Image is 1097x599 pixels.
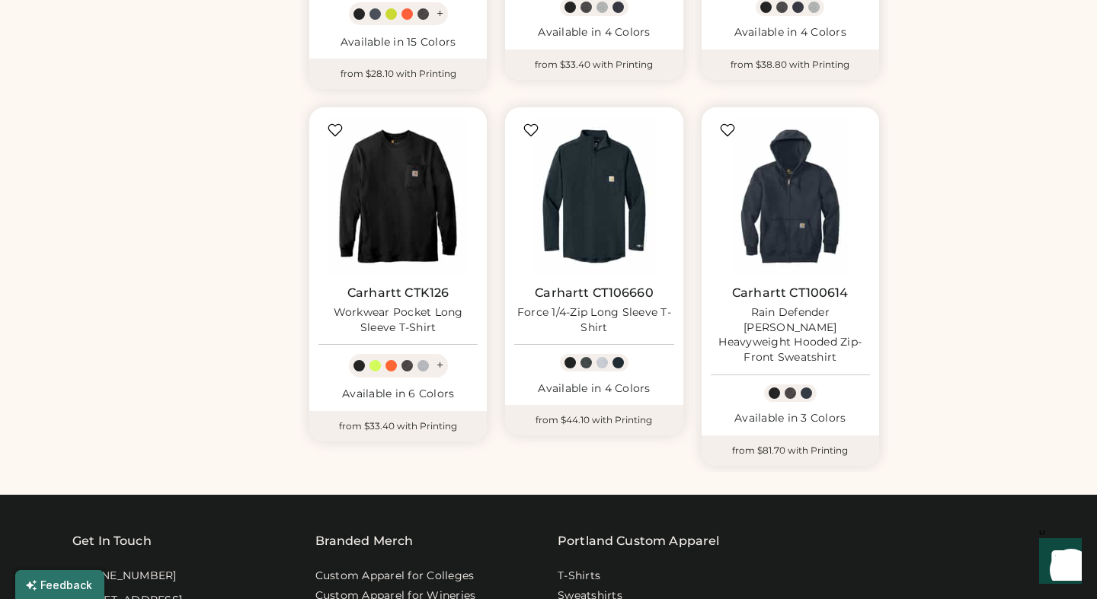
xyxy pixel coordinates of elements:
div: Available in 6 Colors [318,387,478,402]
div: from $33.40 with Printing [309,411,487,441]
a: Carhartt CTK126 [347,285,449,301]
iframe: Front Chat [1025,530,1090,596]
div: from $38.80 with Printing [702,49,879,80]
img: Carhartt CT100614 Rain Defender Paxton Heavyweight Hooded Zip-Front Sweatshirt [711,116,870,276]
div: Available in 3 Colors [711,411,870,426]
a: Portland Custom Apparel [558,532,719,550]
div: Rain Defender [PERSON_NAME] Heavyweight Hooded Zip-Front Sweatshirt [711,305,870,366]
div: Workwear Pocket Long Sleeve T-Shirt [318,305,478,336]
div: Available in 4 Colors [711,25,870,40]
div: [PHONE_NUMBER] [72,569,177,584]
div: + [437,5,443,22]
a: T-Shirts [558,569,600,584]
div: from $28.10 with Printing [309,59,487,89]
div: from $33.40 with Printing [505,49,683,80]
a: Carhartt CT106660 [535,285,654,301]
div: from $44.10 with Printing [505,405,683,435]
div: Get In Touch [72,532,152,550]
a: Carhartt CT100614 [732,285,849,301]
div: from $81.70 with Printing [702,435,879,466]
img: Carhartt CT106660 Force 1/4-Zip Long Sleeve T-Shirt [514,116,673,276]
div: Available in 4 Colors [514,381,673,397]
a: Custom Apparel for Colleges [315,569,475,584]
div: Force 1/4-Zip Long Sleeve T-Shirt [514,305,673,336]
div: Available in 15 Colors [318,35,478,50]
div: + [437,357,443,374]
img: Carhartt CTK126 Workwear Pocket Long Sleeve T-Shirt [318,116,478,276]
div: Available in 4 Colors [514,25,673,40]
div: Branded Merch [315,532,414,550]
